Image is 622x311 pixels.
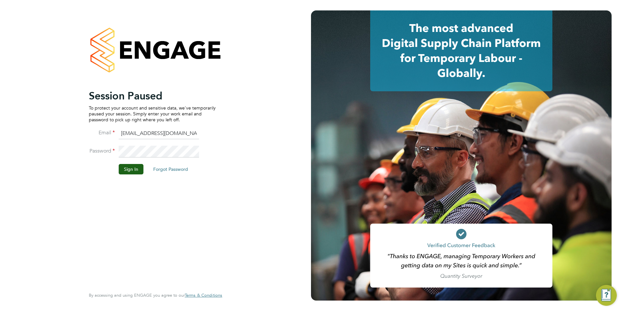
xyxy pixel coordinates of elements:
span: By accessing and using ENGAGE you agree to our [89,292,222,298]
button: Sign In [119,164,143,174]
label: Password [89,148,115,155]
label: Email [89,129,115,136]
input: Enter your work email... [119,128,199,140]
h2: Session Paused [89,89,216,102]
button: Engage Resource Center [596,285,617,306]
p: To protect your account and sensitive data, we've temporarily paused your session. Simply enter y... [89,105,216,123]
a: Terms & Conditions [185,293,222,298]
button: Forgot Password [148,164,193,174]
